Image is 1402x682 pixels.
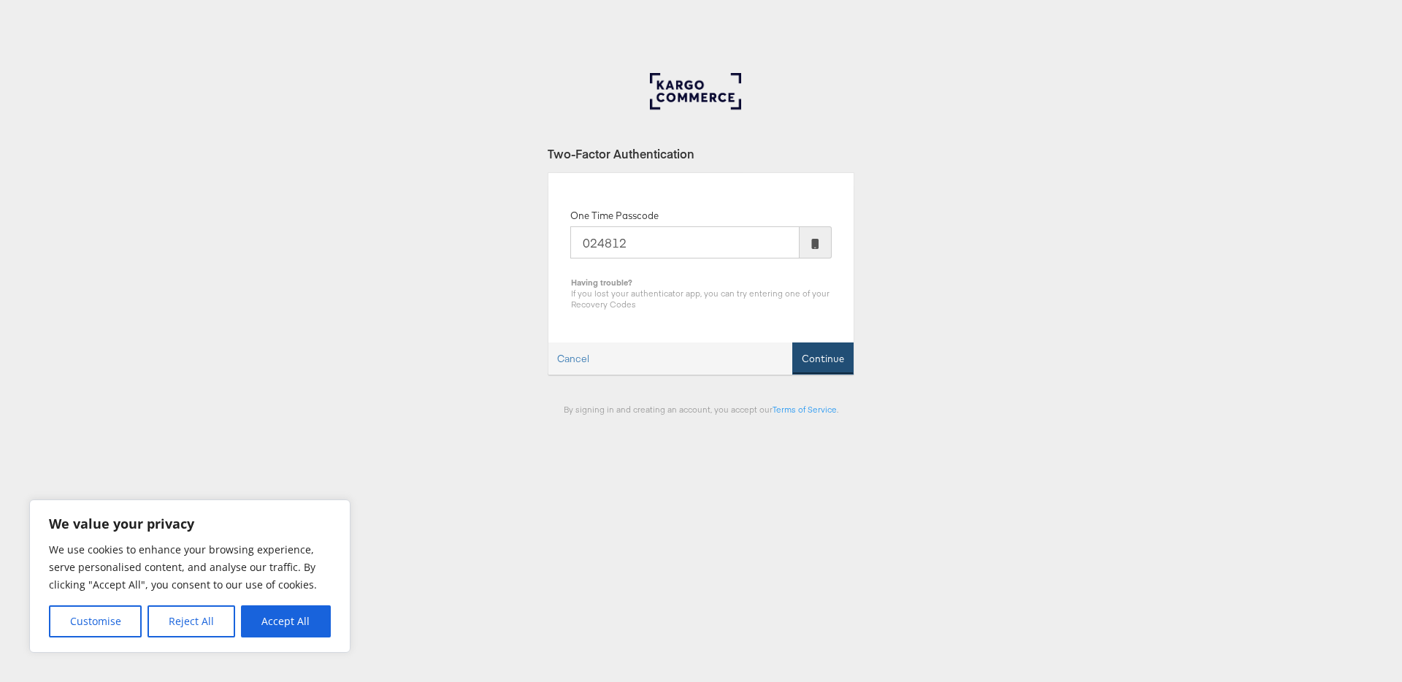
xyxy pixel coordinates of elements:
[241,605,331,637] button: Accept All
[570,226,800,258] input: Enter the code
[548,145,854,162] div: Two-Factor Authentication
[49,515,331,532] p: We value your privacy
[773,404,837,415] a: Terms of Service
[571,277,632,288] b: Having trouble?
[29,499,350,653] div: We value your privacy
[49,541,331,594] p: We use cookies to enhance your browsing experience, serve personalised content, and analyse our t...
[49,605,142,637] button: Customise
[571,288,830,310] span: If you lost your authenticator app, you can try entering one of your Recovery Codes
[792,342,854,375] button: Continue
[548,343,598,375] a: Cancel
[148,605,234,637] button: Reject All
[548,404,854,415] div: By signing in and creating an account, you accept our .
[570,209,659,223] label: One Time Passcode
